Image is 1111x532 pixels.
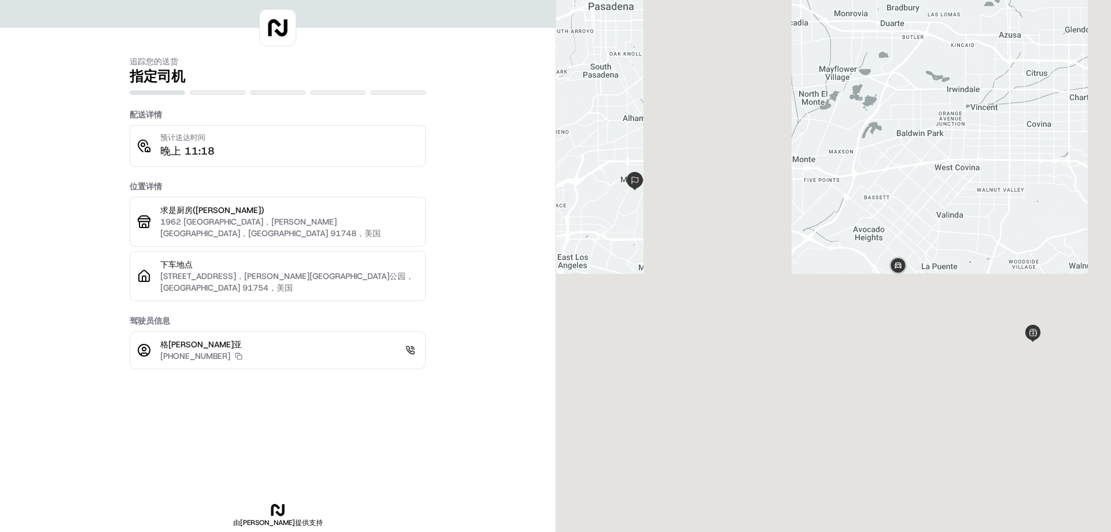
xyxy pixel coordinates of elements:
[160,259,193,270] font: 下车地点
[130,67,185,86] font: 指定司机
[160,271,414,293] font: [STREET_ADDRESS]，[PERSON_NAME][GEOGRAPHIC_DATA]公园，[GEOGRAPHIC_DATA] 91754，美国
[130,56,178,67] font: 追踪您的送货
[160,133,205,142] font: 预计送达时间
[233,518,295,527] font: 由[PERSON_NAME]
[130,315,170,326] font: 驾驶员信息
[160,339,242,350] font: 格[PERSON_NAME]亚
[160,144,215,158] font: 晚上 11:18
[295,518,323,527] font: 提供支持
[130,181,162,192] font: 位置详情
[130,109,162,120] font: 配送详情
[160,351,230,361] font: [PHONE_NUMBER]
[160,205,264,215] font: 求是厨房([PERSON_NAME])
[160,217,381,239] font: 1962 [GEOGRAPHIC_DATA]，[PERSON_NAME][GEOGRAPHIC_DATA]，[GEOGRAPHIC_DATA] 91748，美国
